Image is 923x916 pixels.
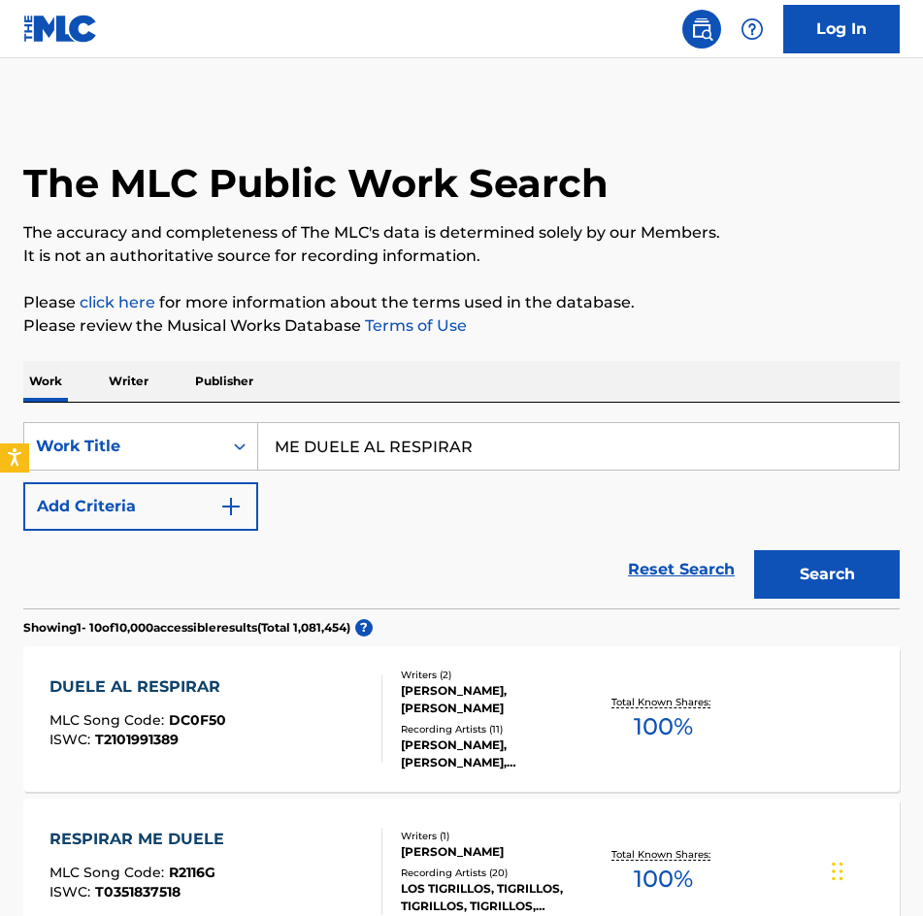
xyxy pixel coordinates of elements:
[189,361,259,402] p: Publisher
[49,731,95,748] span: ISWC :
[169,864,215,881] span: R2116G
[49,864,169,881] span: MLC Song Code :
[682,10,721,49] a: Public Search
[634,862,693,897] span: 100 %
[401,829,590,843] div: Writers ( 1 )
[401,880,590,915] div: LOS TIGRILLOS, TIGRILLOS, TIGRILLOS, TIGRILLOS, TIGRILLOS, [PERSON_NAME]
[832,842,843,900] div: Arrastrar
[733,10,772,49] div: Help
[23,646,900,792] a: DUELE AL RESPIRARMLC Song Code:DC0F50ISWC:T2101991389Writers (2)[PERSON_NAME], [PERSON_NAME]Recor...
[36,435,211,458] div: Work Title
[49,711,169,729] span: MLC Song Code :
[618,548,744,591] a: Reset Search
[401,722,590,736] div: Recording Artists ( 11 )
[401,736,590,771] div: [PERSON_NAME], [PERSON_NAME], [PERSON_NAME], [PERSON_NAME], [PERSON_NAME]
[23,15,98,43] img: MLC Logo
[23,422,900,608] form: Search Form
[103,361,154,402] p: Writer
[401,682,590,717] div: [PERSON_NAME], [PERSON_NAME]
[49,883,95,900] span: ISWC :
[783,5,900,53] a: Log In
[611,695,715,709] p: Total Known Shares:
[49,828,234,851] div: RESPIRAR ME DUELE
[80,293,155,311] a: click here
[95,731,179,748] span: T2101991389
[826,823,923,916] div: Widget de chat
[361,316,467,335] a: Terms of Use
[754,550,900,599] button: Search
[634,709,693,744] span: 100 %
[23,291,900,314] p: Please for more information about the terms used in the database.
[611,847,715,862] p: Total Known Shares:
[23,221,900,245] p: The accuracy and completeness of The MLC's data is determined solely by our Members.
[355,619,373,637] span: ?
[23,619,350,637] p: Showing 1 - 10 of 10,000 accessible results (Total 1,081,454 )
[23,159,609,208] h1: The MLC Public Work Search
[95,883,181,900] span: T0351837518
[401,843,590,861] div: [PERSON_NAME]
[826,823,923,916] iframe: Chat Widget
[23,482,258,531] button: Add Criteria
[219,495,243,518] img: 9d2ae6d4665cec9f34b9.svg
[23,361,68,402] p: Work
[401,866,590,880] div: Recording Artists ( 20 )
[401,668,590,682] div: Writers ( 2 )
[741,17,764,41] img: help
[169,711,226,729] span: DC0F50
[23,245,900,268] p: It is not an authoritative source for recording information.
[23,314,900,338] p: Please review the Musical Works Database
[49,675,230,699] div: DUELE AL RESPIRAR
[690,17,713,41] img: search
